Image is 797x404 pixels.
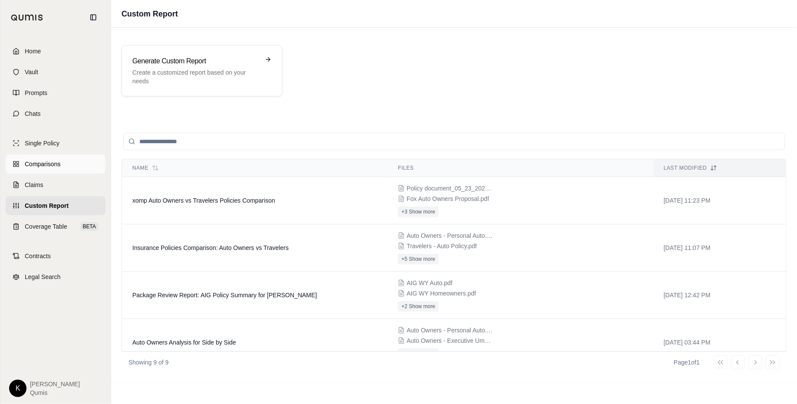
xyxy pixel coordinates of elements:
[25,252,51,260] span: Contracts
[407,289,476,298] span: AIG WY Homeowners.pdf
[653,319,786,366] td: [DATE] 03:44 PM
[25,109,41,118] span: Chats
[132,56,259,66] h3: Generate Custom Report
[11,14,43,21] img: Qumis Logo
[6,83,105,102] a: Prompts
[121,8,178,20] h1: Custom Report
[25,89,47,97] span: Prompts
[407,184,493,193] span: Policy document_05_23_2025.pdf
[30,388,80,397] span: Qumis
[653,224,786,272] td: [DATE] 11:07 PM
[6,267,105,286] a: Legal Search
[6,42,105,61] a: Home
[407,279,453,287] span: AIG WY Auto.pdf
[6,134,105,153] a: Single Policy
[653,177,786,224] td: [DATE] 11:23 PM
[407,231,493,240] span: Auto Owners - Personal Auto.pdf
[6,246,105,266] a: Contracts
[132,244,289,251] span: Insurance Policies Comparison: Auto Owners vs Travelers
[407,326,493,335] span: Auto Owners - Personal Auto.pdf
[25,160,60,168] span: Comparisons
[653,272,786,319] td: [DATE] 12:42 PM
[387,159,653,177] th: Files
[132,339,236,346] span: Auto Owners Analysis for Side by Side
[132,164,377,171] div: Name
[25,181,43,189] span: Claims
[398,348,439,359] button: +1 Show more
[25,222,67,231] span: Coverage Table
[6,217,105,236] a: Coverage TableBETA
[25,68,38,76] span: Vault
[9,380,26,397] div: K
[86,10,100,24] button: Collapse sidebar
[398,301,439,312] button: +2 Show more
[25,47,41,56] span: Home
[6,175,105,194] a: Claims
[25,273,61,281] span: Legal Search
[398,207,439,217] button: +3 Show more
[132,197,275,204] span: xomp Auto Owners vs Travelers Policies Comparison
[407,194,489,203] span: Fox Auto Owners Proposal.pdf
[128,358,169,367] p: Showing 9 of 9
[132,68,259,85] p: Create a customized report based on your needs
[6,196,105,215] a: Custom Report
[80,222,98,231] span: BETA
[30,380,80,388] span: [PERSON_NAME]
[407,242,477,250] span: Travelers - Auto Policy.pdf
[664,164,776,171] div: Last modified
[25,201,69,210] span: Custom Report
[132,292,317,299] span: Package Review Report: AIG Policy Summary for Tim Barry
[6,154,105,174] a: Comparisons
[6,62,105,82] a: Vault
[6,104,105,123] a: Chats
[407,336,493,345] span: Auto Owners - Executive Umbrella.pdf
[25,139,59,148] span: Single Policy
[398,254,439,264] button: +5 Show more
[674,358,700,367] div: Page 1 of 1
